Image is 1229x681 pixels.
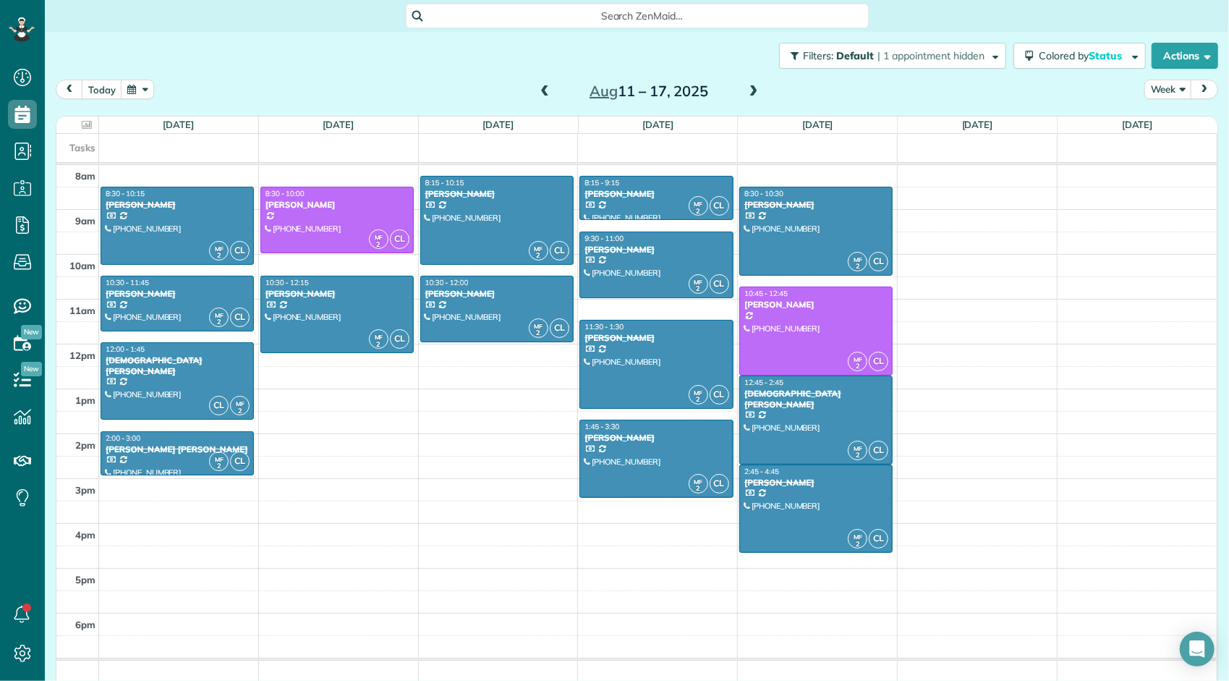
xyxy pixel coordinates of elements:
[75,394,95,406] span: 1pm
[744,389,888,410] div: [DEMOGRAPHIC_DATA][PERSON_NAME]
[69,260,95,271] span: 10am
[694,478,702,486] span: MF
[584,433,728,443] div: [PERSON_NAME]
[75,529,95,541] span: 4pm
[530,249,548,263] small: 2
[1180,632,1215,667] div: Open Intercom Messenger
[694,389,702,397] span: MF
[56,80,83,99] button: prev
[21,362,42,376] span: New
[854,355,862,363] span: MF
[694,278,702,286] span: MF
[1144,80,1192,99] button: Week
[869,252,888,271] span: CL
[869,352,888,371] span: CL
[689,482,707,496] small: 2
[1152,43,1218,69] button: Actions
[482,119,514,130] a: [DATE]
[550,318,569,338] span: CL
[69,350,95,361] span: 12pm
[210,249,228,263] small: 2
[75,484,95,496] span: 3pm
[779,43,1006,69] button: Filters: Default | 1 appointment hidden
[265,289,409,299] div: [PERSON_NAME]
[105,355,250,376] div: [DEMOGRAPHIC_DATA][PERSON_NAME]
[106,189,145,198] span: 8:30 - 10:15
[265,189,305,198] span: 8:30 - 10:00
[854,444,862,452] span: MF
[75,215,95,227] span: 9am
[370,238,388,252] small: 2
[75,439,95,451] span: 2pm
[75,574,95,585] span: 5pm
[105,289,250,299] div: [PERSON_NAME]
[772,43,1006,69] a: Filters: Default | 1 appointment hidden
[236,399,244,407] span: MF
[1089,49,1124,62] span: Status
[75,619,95,630] span: 6pm
[877,49,985,62] span: | 1 appointment hidden
[265,200,409,210] div: [PERSON_NAME]
[105,444,250,454] div: [PERSON_NAME] [PERSON_NAME]
[390,329,409,349] span: CL
[849,260,867,274] small: 2
[869,441,888,460] span: CL
[584,422,619,431] span: 1:45 - 3:30
[802,119,833,130] a: [DATE]
[854,533,862,541] span: MF
[69,142,95,153] span: Tasks
[584,322,624,331] span: 11:30 - 1:30
[836,49,875,62] span: Default
[744,289,788,298] span: 10:45 - 12:45
[75,170,95,182] span: 8am
[530,326,548,340] small: 2
[744,467,779,476] span: 2:45 - 4:45
[425,278,469,287] span: 10:30 - 12:00
[370,338,388,352] small: 2
[230,452,250,471] span: CL
[106,433,140,443] span: 2:00 - 3:00
[744,300,888,310] div: [PERSON_NAME]
[710,385,729,405] span: CL
[854,255,862,263] span: MF
[69,305,95,316] span: 11am
[849,360,867,373] small: 2
[390,229,409,249] span: CL
[849,449,867,462] small: 2
[744,478,888,488] div: [PERSON_NAME]
[82,80,122,99] button: today
[744,378,783,387] span: 12:45 - 2:45
[1013,43,1146,69] button: Colored byStatus
[1122,119,1153,130] a: [DATE]
[584,189,728,199] div: [PERSON_NAME]
[689,205,707,219] small: 2
[105,200,250,210] div: [PERSON_NAME]
[106,344,145,354] span: 12:00 - 1:45
[744,200,888,210] div: [PERSON_NAME]
[869,529,888,549] span: CL
[962,119,993,130] a: [DATE]
[425,189,569,199] div: [PERSON_NAME]
[210,460,228,473] small: 2
[584,333,728,343] div: [PERSON_NAME]
[230,241,250,261] span: CL
[210,316,228,329] small: 2
[21,325,42,339] span: New
[558,83,739,99] h2: 11 – 17, 2025
[375,233,383,241] span: MF
[710,474,729,494] span: CL
[265,278,309,287] span: 10:30 - 12:15
[584,178,619,187] span: 8:15 - 9:15
[642,119,673,130] a: [DATE]
[106,278,149,287] span: 10:30 - 11:45
[803,49,833,62] span: Filters:
[215,455,224,463] span: MF
[689,282,707,296] small: 2
[849,538,867,551] small: 2
[584,234,624,243] span: 9:30 - 11:00
[1191,80,1218,99] button: next
[534,245,543,253] span: MF
[425,289,569,299] div: [PERSON_NAME]
[590,82,618,100] span: Aug
[534,322,543,330] span: MF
